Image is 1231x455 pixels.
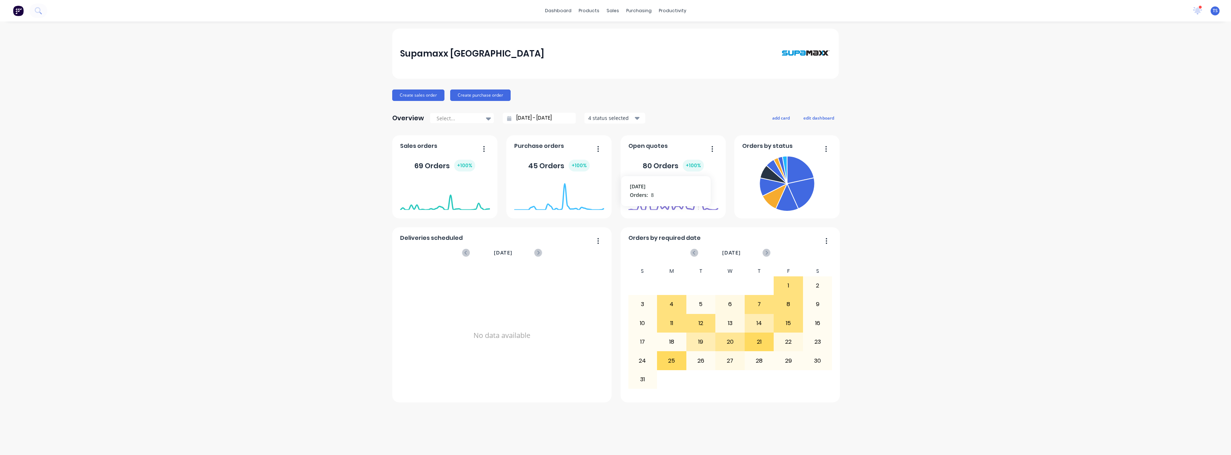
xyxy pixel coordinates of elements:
div: W [715,266,745,276]
div: 69 Orders [414,160,475,171]
div: 17 [628,333,657,351]
button: Create sales order [392,89,444,101]
div: T [686,266,716,276]
div: 31 [628,371,657,388]
div: 25 [657,352,686,369]
div: 20 [716,333,744,351]
button: 4 status selected [584,113,645,124]
span: [DATE] [722,249,741,257]
span: Open quotes [628,142,668,150]
span: TS [1213,8,1218,14]
div: S [803,266,832,276]
div: 3 [628,295,657,313]
div: 11 [657,314,686,332]
div: 12 [687,314,715,332]
div: purchasing [623,5,655,16]
div: 9 [803,295,832,313]
div: products [575,5,603,16]
div: Supamaxx [GEOGRAPHIC_DATA] [400,47,544,61]
div: productivity [655,5,690,16]
div: 26 [687,352,715,369]
div: 5 [687,295,715,313]
div: 28 [745,352,774,369]
div: 23 [803,333,832,351]
div: + 100 % [569,160,590,171]
span: Sales orders [400,142,437,150]
div: 15 [774,314,803,332]
div: + 100 % [454,160,475,171]
button: add card [768,113,794,122]
span: Purchase orders [514,142,564,150]
div: 8 [774,295,803,313]
div: T [745,266,774,276]
div: F [774,266,803,276]
button: Create purchase order [450,89,511,101]
img: Factory [13,5,24,16]
div: 13 [716,314,744,332]
div: 45 Orders [528,160,590,171]
div: sales [603,5,623,16]
div: Overview [392,111,424,125]
div: 4 status selected [588,114,633,122]
div: 10 [628,314,657,332]
div: 30 [803,352,832,369]
span: Orders by status [742,142,793,150]
div: 27 [716,352,744,369]
img: Supamaxx Australia [781,36,831,71]
span: [DATE] [494,249,512,257]
div: S [628,266,657,276]
div: 22 [774,333,803,351]
div: 2 [803,277,832,295]
div: 80 Orders [643,160,704,171]
div: 14 [745,314,774,332]
div: 7 [745,295,774,313]
div: 21 [745,333,774,351]
div: + 100 % [683,160,704,171]
div: 4 [657,295,686,313]
button: edit dashboard [799,113,839,122]
a: dashboard [541,5,575,16]
div: 24 [628,352,657,369]
div: 16 [803,314,832,332]
div: 1 [774,277,803,295]
div: 18 [657,333,686,351]
div: M [657,266,686,276]
div: 19 [687,333,715,351]
div: 29 [774,352,803,369]
div: No data available [400,266,604,405]
div: 6 [716,295,744,313]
